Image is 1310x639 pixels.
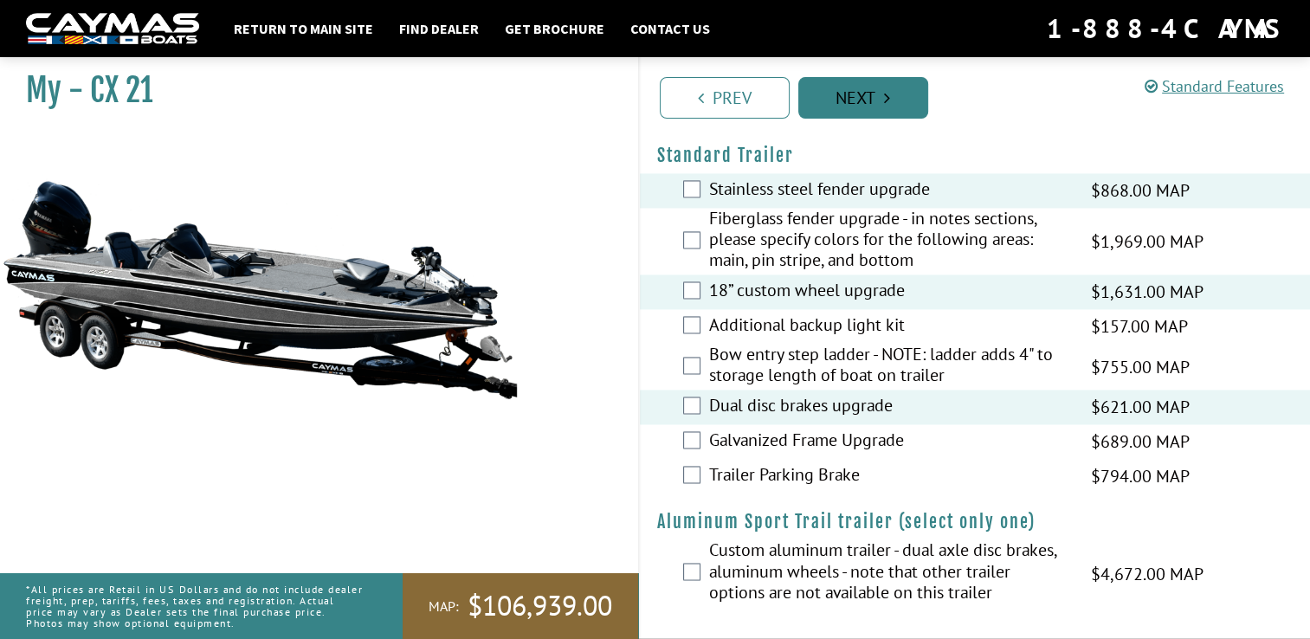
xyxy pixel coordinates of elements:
a: Find Dealer [390,17,487,40]
a: Contact Us [622,17,719,40]
label: Custom aluminum trailer - dual axle disc brakes, aluminum wheels - note that other trailer option... [709,539,1070,606]
h1: My - CX 21 [26,71,595,110]
span: $868.00 MAP [1091,177,1190,203]
a: Get Brochure [496,17,613,40]
span: $1,969.00 MAP [1091,229,1204,255]
h4: Standard Trailer [657,145,1294,166]
label: Bow entry step ladder - NOTE: ladder adds 4" to storage length of boat on trailer [709,344,1070,390]
span: $794.00 MAP [1091,463,1190,489]
label: Additional backup light kit [709,314,1070,339]
a: MAP:$106,939.00 [403,573,638,639]
a: Standard Features [1145,76,1284,96]
h4: Aluminum Sport Trail trailer (select only one) [657,511,1294,532]
label: Fiberglass fender upgrade - in notes sections, please specify colors for the following areas: mai... [709,208,1070,274]
label: Dual disc brakes upgrade [709,395,1070,420]
a: Return to main site [225,17,382,40]
a: Next [798,77,928,119]
span: $621.00 MAP [1091,394,1190,420]
span: $689.00 MAP [1091,429,1190,455]
label: Galvanized Frame Upgrade [709,429,1070,455]
p: *All prices are Retail in US Dollars and do not include dealer freight, prep, tariffs, fees, taxe... [26,575,364,638]
img: white-logo-c9c8dbefe5ff5ceceb0f0178aa75bf4bb51f6bca0971e226c86eb53dfe498488.png [26,13,199,45]
a: Prev [660,77,790,119]
span: $157.00 MAP [1091,313,1188,339]
span: $4,672.00 MAP [1091,560,1204,586]
span: $1,631.00 MAP [1091,279,1204,305]
span: MAP: [429,597,459,616]
span: $755.00 MAP [1091,354,1190,380]
label: 18” custom wheel upgrade [709,280,1070,305]
div: 1-888-4CAYMAS [1047,10,1284,48]
span: $106,939.00 [468,588,612,624]
label: Stainless steel fender upgrade [709,178,1070,203]
label: Trailer Parking Brake [709,464,1070,489]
